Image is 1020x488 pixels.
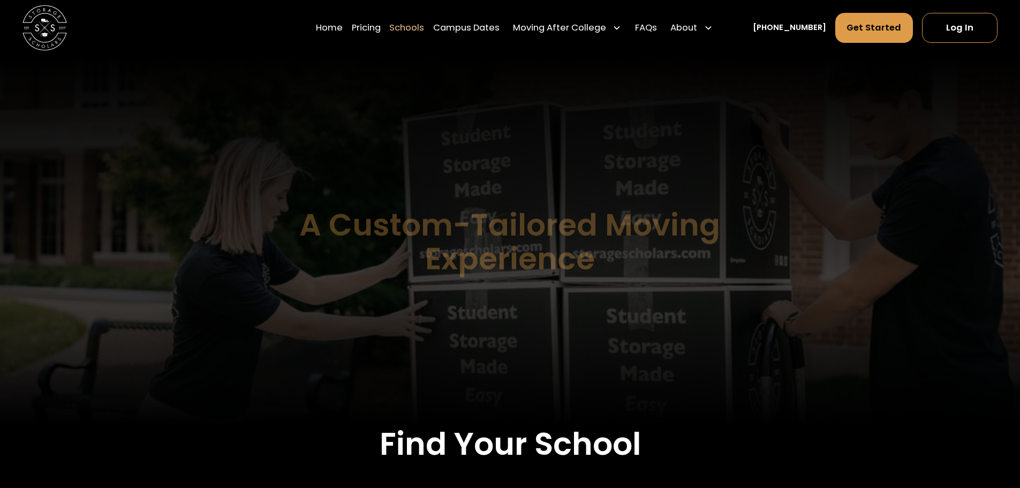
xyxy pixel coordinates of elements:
[109,425,911,463] h2: Find Your School
[753,22,826,34] a: [PHONE_NUMBER]
[666,12,717,43] div: About
[352,12,381,43] a: Pricing
[243,208,777,276] h1: A Custom-Tailored Moving Experience
[22,5,67,50] img: Storage Scholars main logo
[835,13,913,43] a: Get Started
[670,21,697,35] div: About
[316,12,343,43] a: Home
[389,12,424,43] a: Schools
[22,5,67,50] a: home
[922,13,998,43] a: Log In
[513,21,606,35] div: Moving After College
[635,12,657,43] a: FAQs
[433,12,500,43] a: Campus Dates
[509,12,626,43] div: Moving After College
